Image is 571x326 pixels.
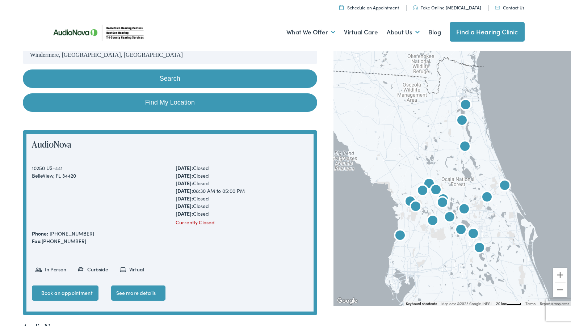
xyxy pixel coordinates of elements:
a: Open this area in Google Maps (opens a new window) [335,296,359,306]
button: Map Scale: 20 km per 37 pixels [494,301,523,306]
img: utility icon [413,5,418,10]
a: What We Offer [286,19,335,46]
div: Hometown Hearing by AudioNova [496,178,513,195]
a: Report a map error [540,302,569,306]
div: AudioNova [414,183,431,200]
a: Virtual Care [344,19,378,46]
div: [PHONE_NUMBER] [32,237,308,245]
div: AudioNova [402,194,419,211]
strong: [DATE]: [176,179,193,187]
div: BelleView, FL 34420 [32,172,164,179]
a: [PHONE_NUMBER] [50,230,94,237]
img: utility icon [339,5,344,10]
div: AudioNova [455,201,473,219]
a: AudioNova [32,138,71,150]
input: Enter your address or zip code [23,46,317,64]
div: Tri-County Hearing Services by AudioNova [420,176,438,193]
div: AudioNova [424,213,441,230]
a: Blog [428,19,441,46]
strong: [DATE]: [176,164,193,172]
span: 20 km [496,302,506,306]
a: About Us [387,19,420,46]
strong: Phone: [32,230,48,237]
span: Map data ©2025 Google, INEGI [441,302,492,306]
button: Zoom out [553,283,567,297]
div: AudioNova [441,209,458,226]
strong: [DATE]: [176,187,193,194]
div: Tri-County Hearing Services by AudioNova [391,228,409,245]
div: AudioNova [434,195,451,212]
div: NextGen Hearing by AudioNova [457,97,474,114]
img: Google [335,296,359,306]
a: Find My Location [23,93,317,112]
li: Curbside [74,263,113,276]
div: AudioNova [465,226,482,243]
a: See more details [111,285,165,301]
li: Virtual [116,263,149,276]
div: AudioNova [471,240,488,257]
button: Search [23,69,317,88]
div: AudioNova [478,189,496,207]
a: Contact Us [495,4,524,10]
strong: Fax: [32,237,42,245]
button: Zoom in [553,268,567,282]
strong: [DATE]: [176,172,193,179]
a: Take Online [MEDICAL_DATA] [413,4,481,10]
strong: [DATE]: [176,195,193,202]
a: Find a Hearing Clinic [450,22,525,42]
a: Terms (opens in new tab) [525,302,536,306]
img: utility icon [495,6,500,9]
div: Tri-County Hearing Services by AudioNova [407,199,424,216]
div: AudioNova [434,191,452,209]
div: AudioNova [453,113,471,130]
div: NextGen Hearing by AudioNova [456,139,474,156]
div: Closed Closed Closed 08:30 AM to 05:00 PM Closed Closed Closed [176,164,308,217]
div: 10250 US-441 [32,164,164,172]
strong: [DATE]: [176,210,193,217]
div: Currently Closed [176,219,308,226]
strong: [DATE]: [176,202,193,209]
div: Tri-County Hearing Services by AudioNova [452,222,470,239]
a: Book an appointment [32,285,98,301]
a: Schedule an Appointment [339,4,399,10]
button: Keyboard shortcuts [406,301,437,306]
li: In Person [32,263,71,276]
div: AudioNova [427,182,445,199]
